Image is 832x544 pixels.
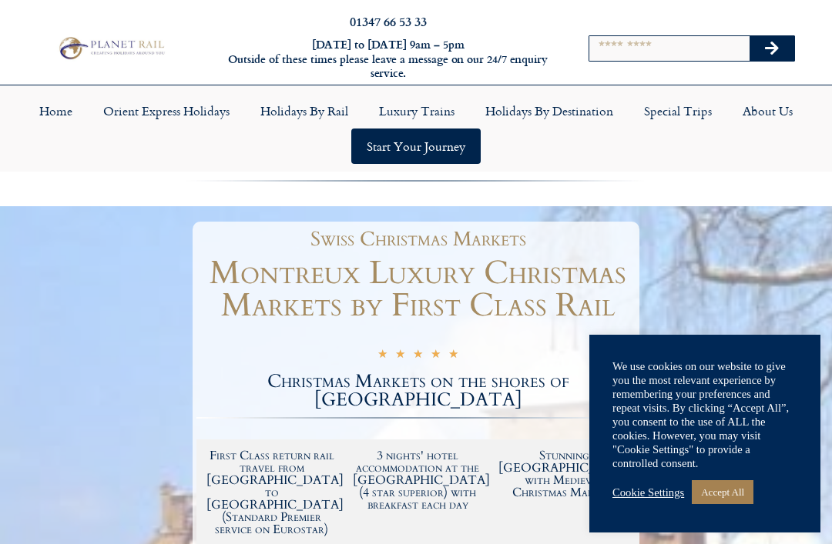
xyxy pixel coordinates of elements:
div: We use cookies on our website to give you the most relevant experience by remembering your prefer... [612,359,797,470]
h1: Swiss Christmas Markets [204,229,632,249]
a: Holidays by Rail [245,93,364,128]
i: ★ [395,349,405,363]
a: Luxury Trains [364,93,470,128]
div: 5/5 [377,347,458,363]
i: ★ [448,349,458,363]
a: 01347 66 53 33 [350,12,427,30]
h2: Stunning [GEOGRAPHIC_DATA] with Medieval Christmas Markets [498,449,629,499]
h2: 3 nights' hotel accommodation at the [GEOGRAPHIC_DATA] (4 star superior) with breakfast each day [353,449,484,511]
nav: Menu [8,93,824,164]
i: ★ [377,349,387,363]
button: Search [750,36,794,61]
a: Start your Journey [351,128,481,164]
img: Planet Rail Train Holidays Logo [55,35,167,62]
a: About Us [727,93,808,128]
h1: Montreux Luxury Christmas Markets by First Class Rail [196,257,639,322]
a: Holidays by Destination [470,93,629,128]
h2: First Class return rail travel from [GEOGRAPHIC_DATA] to [GEOGRAPHIC_DATA] (Standard Premier serv... [206,449,337,536]
a: Special Trips [629,93,727,128]
a: Accept All [692,480,753,504]
a: Orient Express Holidays [88,93,245,128]
a: Home [24,93,88,128]
i: ★ [413,349,423,363]
h2: Christmas Markets on the shores of [GEOGRAPHIC_DATA] [196,372,639,409]
h6: [DATE] to [DATE] 9am – 5pm Outside of these times please leave a message on our 24/7 enquiry serv... [226,38,551,81]
i: ★ [431,349,441,363]
a: Cookie Settings [612,486,684,499]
